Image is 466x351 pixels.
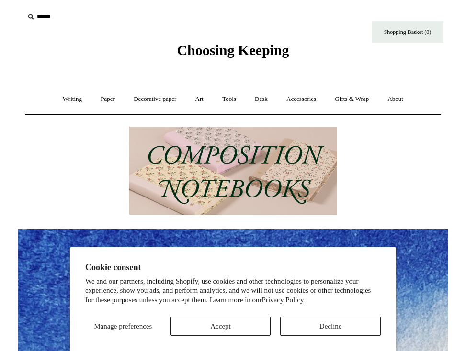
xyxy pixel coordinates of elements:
[177,42,289,58] span: Choosing Keeping
[85,263,381,273] h2: Cookie consent
[170,317,271,336] button: Accept
[372,21,443,43] a: Shopping Basket (0)
[246,87,276,112] a: Desk
[177,50,289,56] a: Choosing Keeping
[92,87,124,112] a: Paper
[278,87,325,112] a: Accessories
[54,87,91,112] a: Writing
[326,87,377,112] a: Gifts & Wrap
[85,317,161,336] button: Manage preferences
[94,322,152,330] span: Manage preferences
[125,87,185,112] a: Decorative paper
[280,317,381,336] button: Decline
[262,296,304,304] a: Privacy Policy
[187,87,212,112] a: Art
[85,277,381,305] p: We and our partners, including Shopify, use cookies and other technologies to personalize your ex...
[129,127,337,215] img: 202302 Composition ledgers.jpg__PID:69722ee6-fa44-49dd-a067-31375e5d54ec
[214,87,245,112] a: Tools
[379,87,412,112] a: About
